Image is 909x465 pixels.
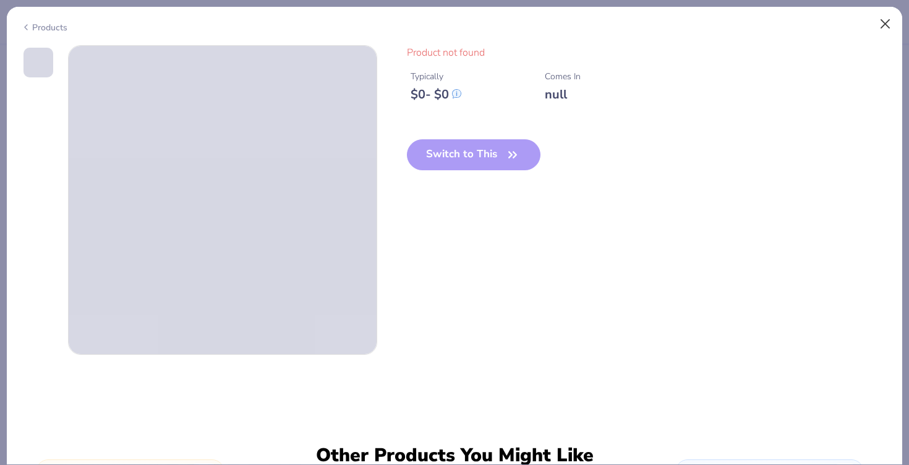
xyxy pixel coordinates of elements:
[411,87,461,102] div: $ 0 - $ 0
[21,21,67,34] div: Products
[407,46,485,59] span: Product not found
[411,70,461,83] div: Typically
[545,87,581,102] div: null
[874,12,897,36] button: Close
[545,70,581,83] div: Comes In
